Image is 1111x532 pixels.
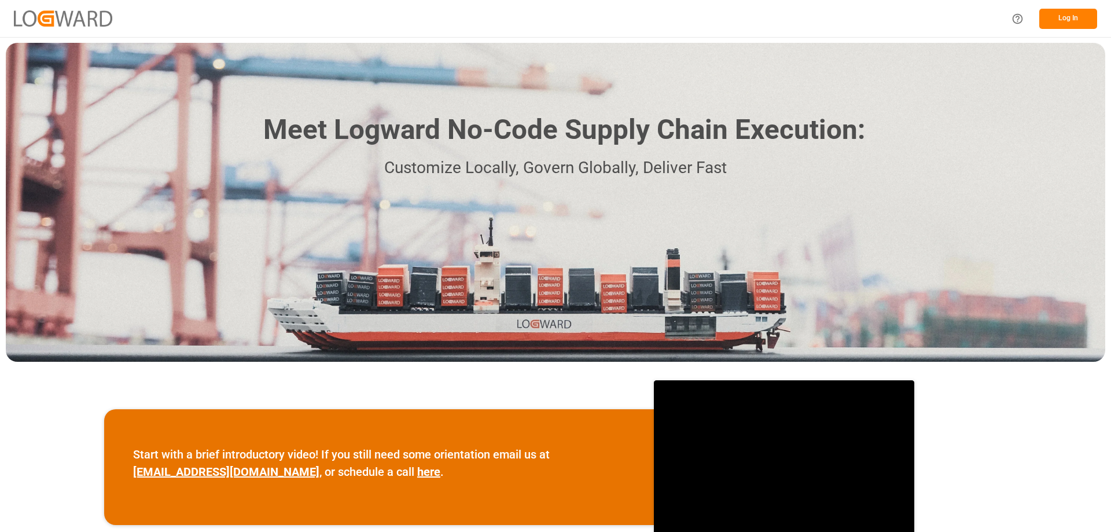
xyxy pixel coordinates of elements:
[133,446,625,480] p: Start with a brief introductory video! If you still need some orientation email us at , or schedu...
[14,10,112,26] img: Logward_new_orange.png
[263,109,865,151] h1: Meet Logward No-Code Supply Chain Execution:
[1039,9,1097,29] button: Log In
[1005,6,1031,32] button: Help Center
[417,465,440,479] a: here
[246,155,865,181] p: Customize Locally, Govern Globally, Deliver Fast
[133,465,319,479] a: [EMAIL_ADDRESS][DOMAIN_NAME]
